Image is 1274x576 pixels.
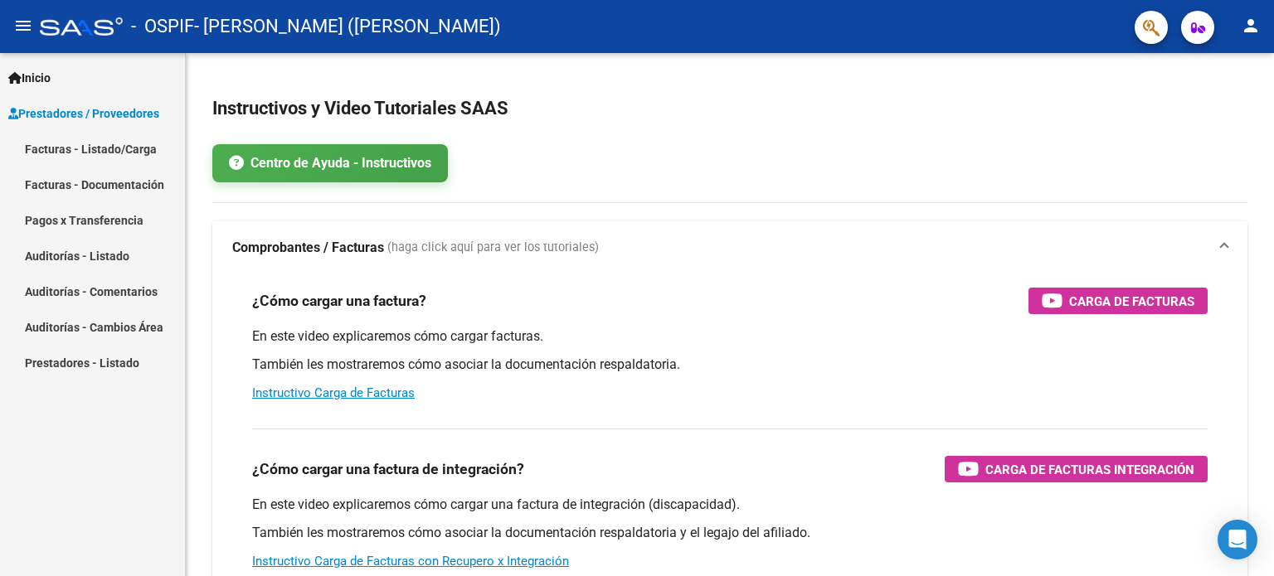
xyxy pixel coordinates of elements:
[1028,288,1208,314] button: Carga de Facturas
[387,239,599,257] span: (haga click aquí para ver los tutoriales)
[212,144,448,182] a: Centro de Ayuda - Instructivos
[194,8,501,45] span: - [PERSON_NAME] ([PERSON_NAME])
[252,289,426,312] h3: ¿Cómo cargar una factura?
[252,457,524,481] h3: ¿Cómo cargar una factura de integración?
[252,496,1208,514] p: En este video explicaremos cómo cargar una factura de integración (discapacidad).
[8,69,51,87] span: Inicio
[1069,291,1194,312] span: Carga de Facturas
[232,239,384,257] strong: Comprobantes / Facturas
[252,524,1208,542] p: También les mostraremos cómo asociar la documentación respaldatoria y el legajo del afiliado.
[212,221,1247,274] mat-expansion-panel-header: Comprobantes / Facturas (haga click aquí para ver los tutoriales)
[252,385,415,400] a: Instructivo Carga de Facturas
[1218,520,1257,559] div: Open Intercom Messenger
[1241,16,1261,36] mat-icon: person
[945,456,1208,482] button: Carga de Facturas Integración
[252,327,1208,346] p: En este video explicaremos cómo cargar facturas.
[131,8,194,45] span: - OSPIF
[252,356,1208,374] p: También les mostraremos cómo asociar la documentación respaldatoria.
[8,104,159,123] span: Prestadores / Proveedores
[985,459,1194,480] span: Carga de Facturas Integración
[212,93,1247,124] h2: Instructivos y Video Tutoriales SAAS
[252,554,569,569] a: Instructivo Carga de Facturas con Recupero x Integración
[13,16,33,36] mat-icon: menu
